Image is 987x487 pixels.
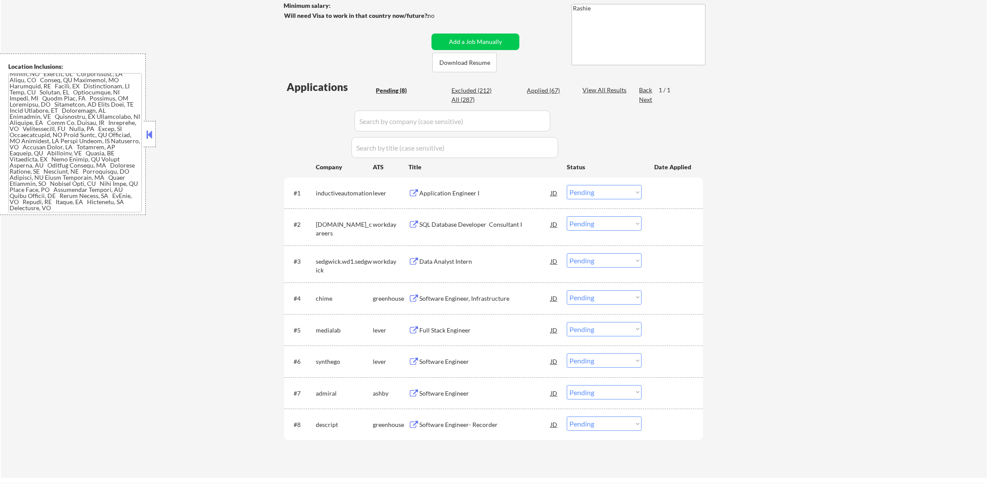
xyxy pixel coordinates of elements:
div: lever [373,189,408,198]
div: View All Results [582,86,629,94]
div: Pending (8) [376,86,419,95]
div: #3 [294,257,309,266]
div: #4 [294,294,309,303]
div: Excluded (212) [452,86,495,95]
div: JD [550,385,559,401]
div: #5 [294,326,309,335]
div: JD [550,290,559,306]
div: workday [373,220,408,229]
div: JD [550,322,559,338]
div: greenhouse [373,294,408,303]
div: Company [316,163,373,171]
div: #6 [294,357,309,366]
div: #1 [294,189,309,198]
div: JD [550,216,559,232]
div: #8 [294,420,309,429]
div: lever [373,326,408,335]
div: medialab [316,326,373,335]
div: inductiveautomation [316,189,373,198]
div: All (287) [452,95,495,104]
div: no [428,11,452,20]
button: Add a Job Manually [432,34,519,50]
div: Status [567,159,642,175]
strong: Minimum salary: [284,2,331,9]
div: sedgwick.wd1.sedgwick [316,257,373,274]
div: ashby [373,389,408,398]
div: descript [316,420,373,429]
div: SQL Database Developer Consultant I [419,220,551,229]
div: Title [408,163,559,171]
input: Search by company (case sensitive) [355,111,550,131]
div: Software Engineer [419,357,551,366]
div: Date Applied [654,163,693,171]
div: Applied (67) [527,86,570,95]
div: admiral [316,389,373,398]
div: Software Engineer, Infrastructure [419,294,551,303]
div: Next [639,95,653,104]
div: Applications [287,82,373,92]
div: greenhouse [373,420,408,429]
div: Application Engineer I [419,189,551,198]
div: Software Engineer- Recorder [419,420,551,429]
div: Data Analyst Intern [419,257,551,266]
div: Software Engineer [419,389,551,398]
div: chime [316,294,373,303]
div: Location Inclusions: [8,62,142,71]
div: Back [639,86,653,94]
div: ATS [373,163,408,171]
div: Full Stack Engineer [419,326,551,335]
div: synthego [316,357,373,366]
div: #2 [294,220,309,229]
div: JD [550,353,559,369]
div: workday [373,257,408,266]
div: 1 / 1 [659,86,679,94]
div: JD [550,253,559,269]
strong: Will need Visa to work in that country now/future?: [284,12,429,19]
button: Download Resume [432,53,497,72]
div: lever [373,357,408,366]
div: [DOMAIN_NAME]_careers [316,220,373,237]
div: #7 [294,389,309,398]
div: JD [550,185,559,201]
input: Search by title (case sensitive) [351,137,558,158]
div: JD [550,416,559,432]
